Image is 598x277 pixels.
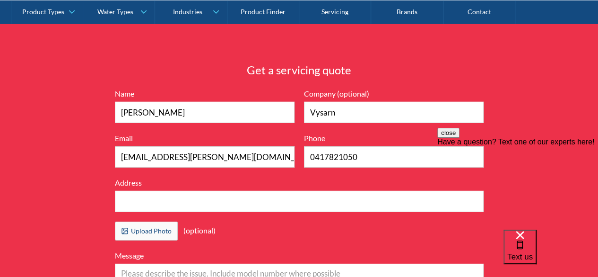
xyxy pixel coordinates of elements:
div: Water Types [97,8,133,16]
div: (optional) [178,222,221,240]
iframe: podium webchat widget bubble [503,230,598,277]
label: Message [115,250,484,261]
label: Name [115,88,295,99]
div: Product Types [22,8,64,16]
label: Email [115,133,295,144]
label: Phone [304,133,484,144]
label: Upload Photo [115,222,178,241]
iframe: podium webchat widget prompt [437,128,598,241]
div: Industries [173,8,202,16]
div: Upload Photo [131,226,172,236]
label: Address [115,177,484,188]
label: Company (optional) [304,88,484,99]
h3: Get a servicing quote [115,62,484,79]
